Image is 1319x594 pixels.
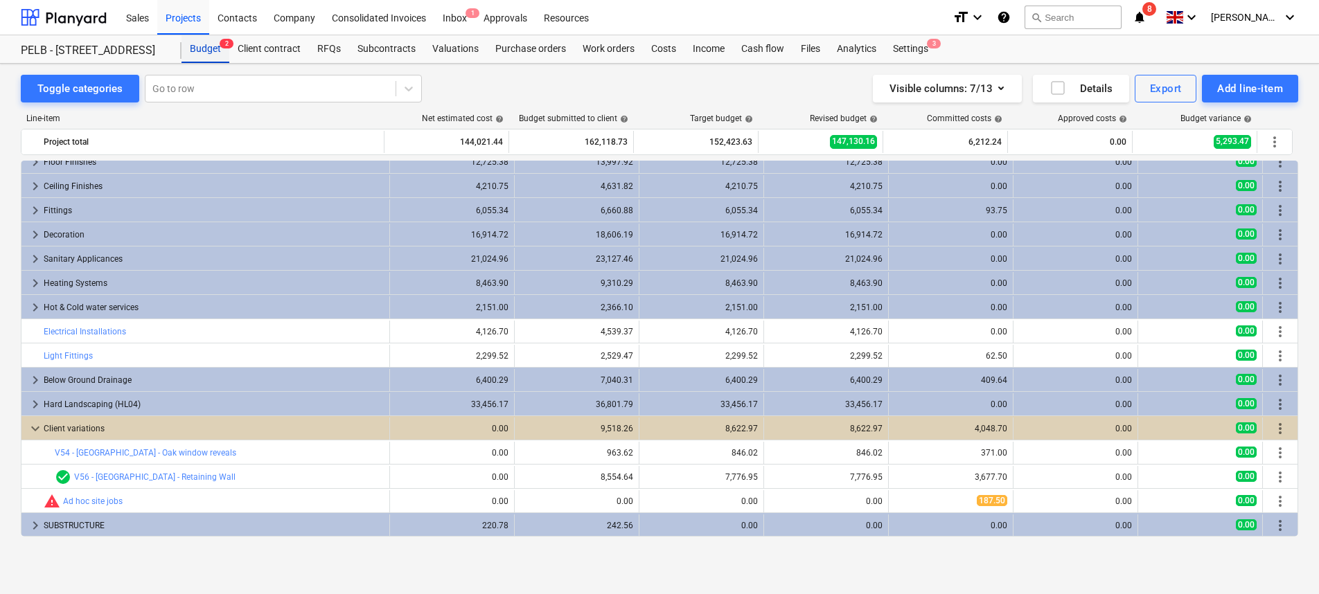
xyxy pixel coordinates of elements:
a: Work orders [574,35,643,63]
div: 2,151.00 [645,303,758,312]
a: Ad hoc site jobs [63,496,123,506]
span: 0.00 [1236,398,1257,409]
span: keyboard_arrow_right [27,275,44,291]
div: Valuations [424,35,487,63]
i: keyboard_arrow_down [969,9,986,26]
span: help [493,115,504,123]
a: RFQs [309,35,349,63]
span: More actions [1272,517,1289,534]
div: 6,212.24 [889,131,1002,153]
div: Cash flow [733,35,793,63]
div: 846.02 [645,448,758,458]
div: Costs [643,35,684,63]
div: Hard Landscaping (HL04) [44,393,384,415]
div: 0.00 [894,254,1007,264]
div: Floor Finishes [44,151,384,173]
button: Toggle categories [21,75,139,102]
a: Budget2 [182,35,229,63]
div: 8,463.90 [645,278,758,288]
span: keyboard_arrow_right [27,299,44,316]
div: 21,024.96 [770,254,883,264]
div: 0.00 [1019,181,1132,191]
div: Add line-item [1217,80,1283,98]
div: Settings [885,35,937,63]
div: 12,725.38 [396,157,508,167]
div: 6,055.34 [645,206,758,215]
div: 0.00 [894,181,1007,191]
div: 0.00 [894,327,1007,336]
a: V56 - [GEOGRAPHIC_DATA] - Retaining Wall [74,472,236,482]
a: V54 - [GEOGRAPHIC_DATA] - Oak window reveals [55,448,236,458]
span: More actions [1272,251,1289,267]
span: help [1116,115,1127,123]
span: More actions [1272,275,1289,291]
div: 4,210.75 [770,181,883,191]
a: Income [684,35,733,63]
i: format_size [953,9,969,26]
div: Committed costs [927,114,1002,123]
div: 144,021.44 [390,131,503,153]
div: 36,801.79 [520,399,633,409]
span: More actions [1272,348,1289,364]
div: Project total [44,131,378,153]
button: Visible columns:7/13 [873,75,1022,102]
i: keyboard_arrow_down [1183,9,1200,26]
div: 220.78 [396,521,508,530]
div: 9,310.29 [520,278,633,288]
div: Below Ground Drainage [44,369,384,391]
a: Purchase orders [487,35,574,63]
span: More actions [1272,226,1289,243]
div: 0.00 [396,472,508,482]
div: 0.00 [1019,254,1132,264]
div: 33,456.17 [645,399,758,409]
div: 16,914.72 [396,230,508,240]
div: 0.00 [1019,375,1132,385]
div: 6,400.29 [770,375,883,385]
a: Electrical Installations [44,327,126,336]
span: 0.00 [1236,447,1257,458]
div: 0.00 [770,496,883,506]
a: Settings3 [885,35,937,63]
div: Heating Systems [44,272,384,294]
div: 62.50 [894,351,1007,361]
div: Sanitary Applicances [44,248,384,270]
div: 9,518.26 [520,424,633,433]
span: More actions [1272,469,1289,485]
div: 0.00 [396,496,508,506]
div: Toggle categories [37,80,123,98]
span: More actions [1266,134,1283,150]
div: 0.00 [894,521,1007,530]
span: 2 [220,39,233,48]
span: 0.00 [1236,156,1257,167]
span: help [867,115,878,123]
div: Subcontracts [349,35,424,63]
span: 0.00 [1236,253,1257,264]
div: 2,299.52 [770,351,883,361]
span: 0.00 [1236,495,1257,506]
span: 147,130.16 [830,135,877,148]
div: 6,055.34 [396,206,508,215]
span: 8 [1142,2,1156,16]
div: Budget submitted to client [519,114,628,123]
div: 8,622.97 [645,424,758,433]
span: keyboard_arrow_right [27,396,44,413]
div: 13,997.92 [520,157,633,167]
div: Client variations [44,417,384,440]
i: Knowledge base [997,9,1011,26]
div: Decoration [44,224,384,246]
span: 0.00 [1236,519,1257,530]
i: notifications [1133,9,1147,26]
div: 0.00 [1019,424,1132,433]
a: Analytics [829,35,885,63]
div: 4,210.75 [396,181,508,191]
div: 12,725.38 [770,157,883,167]
span: More actions [1272,323,1289,340]
div: 846.02 [770,448,883,458]
span: help [742,115,753,123]
div: 0.00 [396,424,508,433]
span: 0.00 [1236,471,1257,482]
div: 0.00 [1019,303,1132,312]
